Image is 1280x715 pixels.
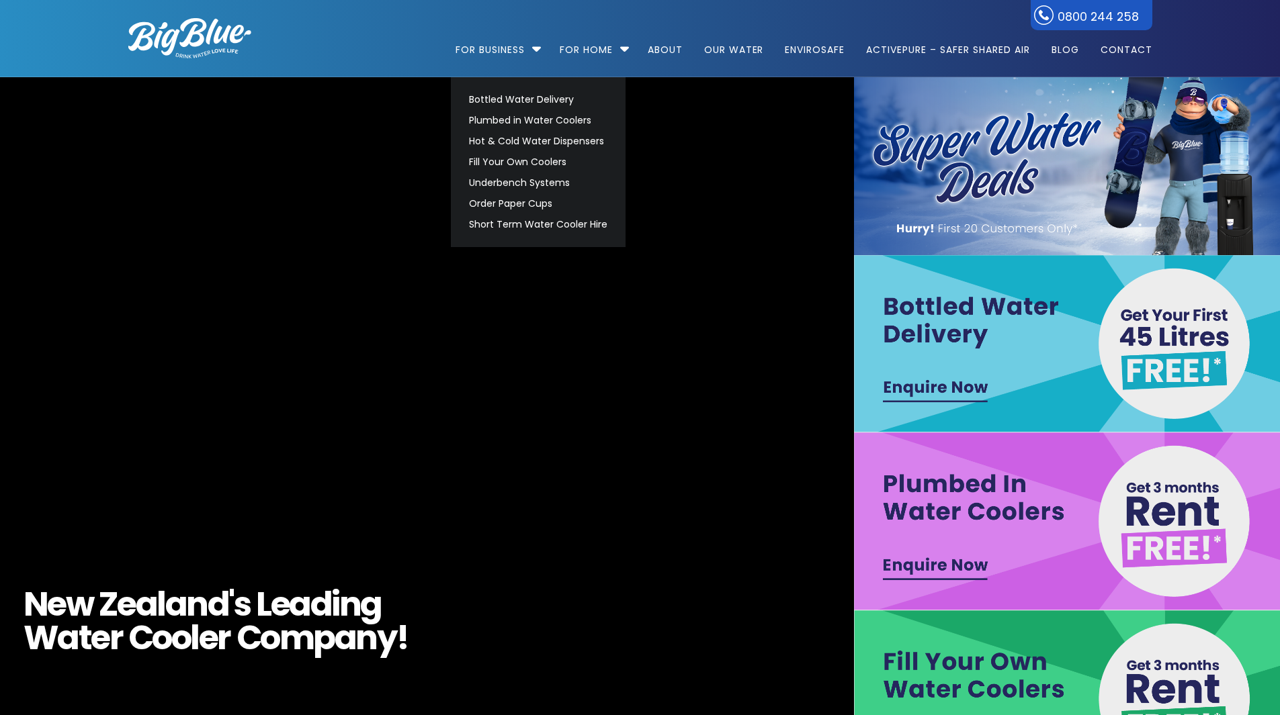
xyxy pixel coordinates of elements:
a: Bottled Water Delivery [463,89,613,110]
span: y [377,621,397,655]
span: r [110,621,123,655]
span: Z [99,587,118,621]
span: N [24,587,48,621]
span: e [47,587,66,621]
a: Underbench Systems [463,173,613,193]
span: e [199,621,218,655]
span: s [234,587,251,621]
a: Fill Your Own Coolers [463,152,613,173]
span: p [313,621,335,655]
span: C [237,621,261,655]
span: l [157,587,165,621]
span: e [271,587,290,621]
span: n [355,621,377,655]
span: g [360,587,382,621]
span: w [66,587,93,621]
span: n [339,587,361,621]
span: m [280,621,314,655]
span: a [289,587,310,621]
span: e [91,621,110,655]
span: a [57,621,79,655]
span: o [152,621,171,655]
a: Order Paper Cups [463,193,613,214]
span: d [310,587,332,621]
span: o [260,621,280,655]
span: e [117,587,136,621]
span: n [186,587,208,621]
span: W [24,621,58,655]
a: Short Term Water Cooler Hire [463,214,613,235]
span: a [165,587,187,621]
span: t [79,621,91,655]
span: a [335,621,356,655]
span: L [256,587,271,621]
span: r [217,621,230,655]
a: Hot & Cold Water Dispensers [463,131,613,152]
span: ! [396,621,409,655]
img: logo [128,18,251,58]
span: i [331,587,339,621]
span: o [171,621,191,655]
span: d [208,587,229,621]
span: l [190,621,199,655]
span: ' [228,587,234,621]
span: C [128,621,153,655]
a: Plumbed in Water Coolers [463,110,613,131]
span: a [136,587,157,621]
